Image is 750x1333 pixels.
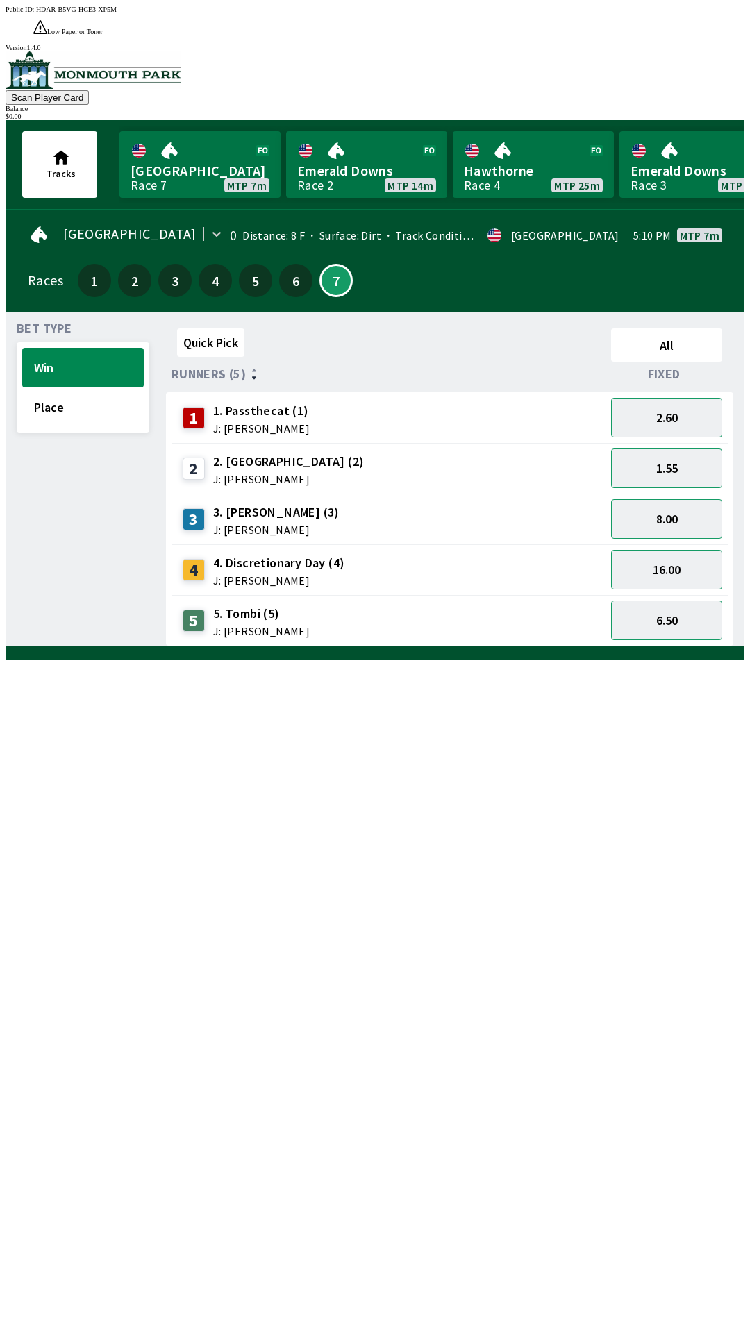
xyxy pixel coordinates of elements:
[230,230,237,241] div: 0
[22,131,97,198] button: Tracks
[511,230,619,241] div: [GEOGRAPHIC_DATA]
[36,6,117,13] span: HDAR-B5VG-HCE3-XP5M
[118,264,151,297] button: 2
[213,503,340,521] span: 3. [PERSON_NAME] (3)
[297,180,333,191] div: Race 2
[162,276,188,285] span: 3
[606,367,728,381] div: Fixed
[227,180,267,191] span: MTP 7m
[656,460,678,476] span: 1.55
[6,6,744,13] div: Public ID:
[611,601,722,640] button: 6.50
[611,550,722,589] button: 16.00
[656,612,678,628] span: 6.50
[242,276,269,285] span: 5
[213,554,345,572] span: 4. Discretionary Day (4)
[633,230,672,241] span: 5:10 PM
[387,180,433,191] span: MTP 14m
[213,575,345,586] span: J: [PERSON_NAME]
[305,228,381,242] span: Surface: Dirt
[183,508,205,530] div: 3
[28,275,63,286] div: Races
[199,264,232,297] button: 4
[680,230,719,241] span: MTP 7m
[122,276,148,285] span: 2
[611,328,722,362] button: All
[63,228,197,240] span: [GEOGRAPHIC_DATA]
[213,453,365,471] span: 2. [GEOGRAPHIC_DATA] (2)
[464,162,603,180] span: Hawthorne
[6,51,181,89] img: venue logo
[283,276,309,285] span: 6
[213,473,365,485] span: J: [PERSON_NAME]
[6,112,744,120] div: $ 0.00
[81,276,108,285] span: 1
[648,369,681,380] span: Fixed
[611,499,722,539] button: 8.00
[131,162,269,180] span: [GEOGRAPHIC_DATA]
[172,367,606,381] div: Runners (5)
[22,348,144,387] button: Win
[453,131,614,198] a: HawthorneRace 4MTP 25m
[78,264,111,297] button: 1
[554,180,600,191] span: MTP 25m
[183,610,205,632] div: 5
[17,323,72,334] span: Bet Type
[381,228,501,242] span: Track Condition: Fast
[656,410,678,426] span: 2.60
[617,337,716,353] span: All
[177,328,244,357] button: Quick Pick
[183,335,238,351] span: Quick Pick
[34,399,132,415] span: Place
[213,626,310,637] span: J: [PERSON_NAME]
[631,180,667,191] div: Race 3
[213,402,310,420] span: 1. Passthecat (1)
[47,167,76,180] span: Tracks
[158,264,192,297] button: 3
[202,276,228,285] span: 4
[213,524,340,535] span: J: [PERSON_NAME]
[656,511,678,527] span: 8.00
[47,28,103,35] span: Low Paper or Toner
[183,458,205,480] div: 2
[239,264,272,297] button: 5
[319,264,353,297] button: 7
[297,162,436,180] span: Emerald Downs
[213,605,310,623] span: 5. Tombi (5)
[34,360,132,376] span: Win
[6,44,744,51] div: Version 1.4.0
[119,131,281,198] a: [GEOGRAPHIC_DATA]Race 7MTP 7m
[172,369,246,380] span: Runners (5)
[6,105,744,112] div: Balance
[286,131,447,198] a: Emerald DownsRace 2MTP 14m
[6,90,89,105] button: Scan Player Card
[183,407,205,429] div: 1
[131,180,167,191] div: Race 7
[653,562,681,578] span: 16.00
[183,559,205,581] div: 4
[213,423,310,434] span: J: [PERSON_NAME]
[611,448,722,488] button: 1.55
[611,398,722,437] button: 2.60
[279,264,312,297] button: 6
[464,180,500,191] div: Race 4
[242,228,305,242] span: Distance: 8 F
[324,277,348,284] span: 7
[22,387,144,427] button: Place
